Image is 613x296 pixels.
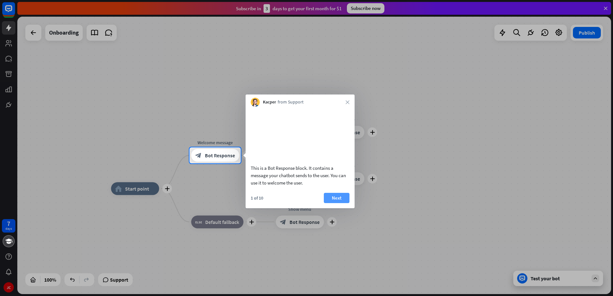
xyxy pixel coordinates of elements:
[205,152,235,159] span: Bot Response
[195,152,202,159] i: block_bot_response
[346,100,349,104] i: close
[324,193,349,203] button: Next
[263,99,276,105] span: Kacper
[251,195,263,201] div: 1 of 10
[251,164,349,186] div: This is a Bot Response block. It contains a message your chatbot sends to the user. You can use i...
[5,3,24,22] button: Open LiveChat chat widget
[278,99,304,105] span: from Support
